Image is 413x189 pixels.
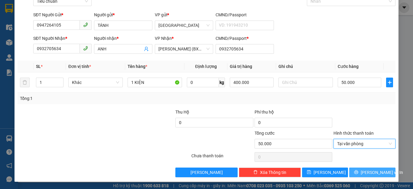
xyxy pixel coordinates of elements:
span: phone [83,22,88,27]
div: CMND/Passport [216,35,274,42]
button: save[PERSON_NAME] [302,168,348,177]
span: phone [83,46,88,51]
span: Xóa Thông tin [260,169,286,176]
span: [PERSON_NAME] và In [361,169,403,176]
span: Tên hàng [128,64,147,69]
div: SĐT Người Gửi [33,11,92,18]
span: VP Nhận [155,36,172,41]
span: Đơn vị tính [68,64,91,69]
span: [PERSON_NAME] [190,169,223,176]
input: 0 [230,78,273,87]
div: CMND/Passport [216,11,274,18]
span: SL [36,64,41,69]
span: Thu Hộ [175,110,189,114]
button: [PERSON_NAME] [175,168,237,177]
div: Chưa thanh toán [191,152,254,163]
div: Người nhận [94,35,152,42]
span: printer [354,170,358,175]
input: VD: Bàn, Ghế [128,78,182,87]
span: save [307,170,311,175]
span: Cước hàng [338,64,359,69]
div: Người gửi [94,11,152,18]
span: user-add [144,46,149,51]
div: SĐT Người Nhận [33,35,92,42]
span: delete [253,170,258,175]
div: Tổng: 1 [20,95,160,102]
div: Phí thu hộ [255,109,332,118]
button: delete [20,78,30,87]
button: printer[PERSON_NAME] và In [349,168,395,177]
span: [PERSON_NAME] [314,169,346,176]
span: kg [219,78,225,87]
span: Tổng cước [255,131,275,136]
span: Giá trị hàng [230,64,252,69]
span: Khác [72,78,119,87]
span: Hồ Chí Minh (BXMT) [158,44,210,53]
label: Hình thức thanh toán [333,131,374,136]
button: deleteXóa Thông tin [239,168,301,177]
input: Ghi Chú [278,78,333,87]
span: Tại văn phòng [337,139,392,148]
th: Ghi chú [276,61,335,72]
span: plus [386,80,393,85]
button: plus [386,78,393,87]
span: Định lượng [195,64,216,69]
span: Phú Lâm [158,21,210,30]
div: VP gửi [155,11,213,18]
